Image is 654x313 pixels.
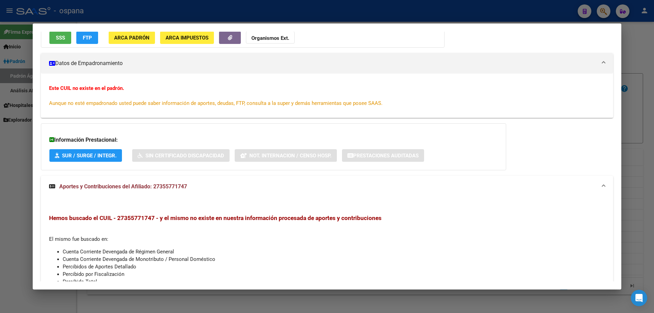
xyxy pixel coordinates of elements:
div: Datos de Empadronamiento [41,74,613,118]
button: Not. Internacion / Censo Hosp. [235,149,337,162]
button: SSS [49,31,71,44]
strong: Este CUIL no existe en el padrón. [49,85,124,91]
span: SUR / SURGE / INTEGR. [62,153,116,159]
span: ARCA Padrón [114,35,150,41]
li: Percibido Total [63,278,605,285]
button: ARCA Impuestos [160,31,214,44]
mat-panel-title: Datos de Empadronamiento [49,59,597,67]
li: Percibidos de Aportes Detallado [63,263,605,270]
button: Organismos Ext. [246,31,295,44]
button: Sin Certificado Discapacidad [132,149,230,162]
button: ARCA Padrón [109,31,155,44]
li: Cuenta Corriente Devengada de Régimen General [63,248,605,255]
span: SSS [56,35,65,41]
mat-expansion-panel-header: Datos de Empadronamiento [41,53,613,74]
li: Percibido por Fiscalización [63,270,605,278]
h3: Información Prestacional: [49,136,498,144]
div: Open Intercom Messenger [631,290,647,306]
li: Cuenta Corriente Devengada de Monotributo / Personal Doméstico [63,255,605,263]
mat-expansion-panel-header: Aportes y Contribuciones del Afiliado: 27355771747 [41,176,613,198]
span: Hemos buscado el CUIL - 27355771747 - y el mismo no existe en nuestra información procesada de ap... [49,215,381,221]
span: ARCA Impuestos [166,35,208,41]
button: FTP [76,31,98,44]
span: Aportes y Contribuciones del Afiliado: 27355771747 [59,183,187,190]
span: Prestaciones Auditadas [353,153,419,159]
span: Sin Certificado Discapacidad [145,153,224,159]
strong: Organismos Ext. [251,35,289,41]
span: Not. Internacion / Censo Hosp. [249,153,331,159]
span: FTP [83,35,92,41]
span: Aunque no esté empadronado usted puede saber información de aportes, deudas, FTP, consulta a la s... [49,100,383,106]
button: Prestaciones Auditadas [342,149,424,162]
button: SUR / SURGE / INTEGR. [49,149,122,162]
